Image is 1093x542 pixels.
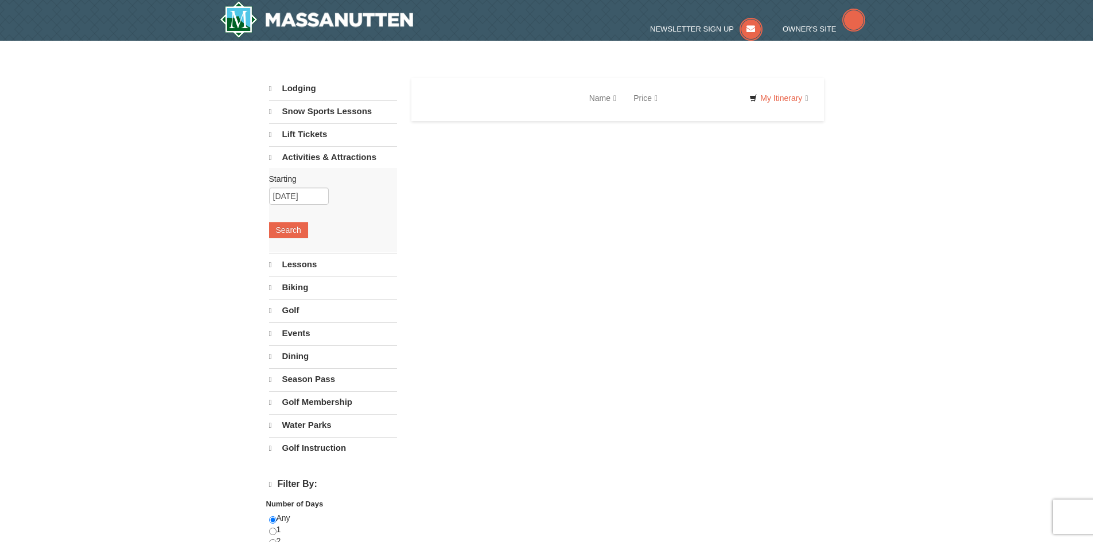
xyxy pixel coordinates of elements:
[269,78,397,99] a: Lodging
[269,173,388,185] label: Starting
[269,479,397,490] h4: Filter By:
[269,100,397,122] a: Snow Sports Lessons
[783,25,865,33] a: Owner's Site
[650,25,734,33] span: Newsletter Sign Up
[269,299,397,321] a: Golf
[269,345,397,367] a: Dining
[220,1,414,38] img: Massanutten Resort Logo
[269,222,308,238] button: Search
[269,391,397,413] a: Golf Membership
[269,254,397,275] a: Lessons
[269,123,397,145] a: Lift Tickets
[220,1,414,38] a: Massanutten Resort
[269,414,397,436] a: Water Parks
[269,437,397,459] a: Golf Instruction
[581,87,625,110] a: Name
[269,276,397,298] a: Biking
[266,500,324,508] strong: Number of Days
[269,322,397,344] a: Events
[269,368,397,390] a: Season Pass
[625,87,666,110] a: Price
[783,25,837,33] span: Owner's Site
[269,146,397,168] a: Activities & Attractions
[742,89,815,107] a: My Itinerary
[650,25,763,33] a: Newsletter Sign Up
